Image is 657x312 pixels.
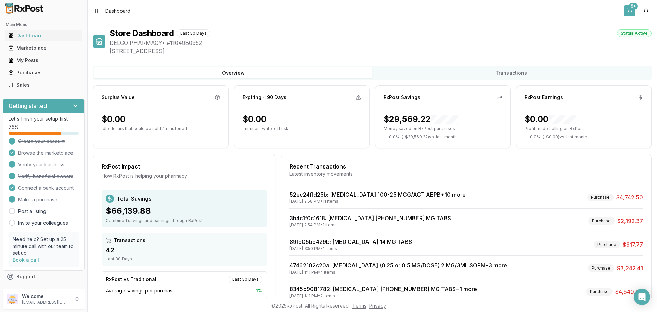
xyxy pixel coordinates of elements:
a: 8345b9081782: [MEDICAL_DATA] [PHONE_NUMBER] MG TABS+1 more [289,286,477,292]
div: Purchases [8,69,79,76]
span: $4,742.50 [616,193,643,201]
a: My Posts [5,54,82,66]
p: Profit made selling on RxPost [525,126,643,132]
div: 42 [106,245,263,255]
span: $4,540.00 [615,288,643,296]
div: Surplus Value [102,94,135,101]
span: 0.0 % [389,134,400,140]
span: [STREET_ADDRESS] [109,47,652,55]
div: RxPost Earnings [525,94,563,101]
div: Marketplace [8,45,79,51]
button: My Posts [3,55,85,66]
div: $0.00 [243,114,267,125]
div: [DATE] 2:54 PM • 1 items [289,222,451,228]
button: Purchases [3,67,85,78]
a: 89fb05bb429b: [MEDICAL_DATA] 14 MG TABS [289,238,412,245]
span: Average savings per purchase: [106,287,177,294]
button: Overview [94,67,372,78]
div: Purchase [586,288,613,296]
span: DELCO PHARMACY • # 1104980952 [109,39,652,47]
button: Dashboard [3,30,85,41]
span: Verify your business [18,161,64,168]
span: Dashboard [105,8,130,14]
a: Purchases [5,66,82,79]
div: 9+ [629,3,638,10]
button: Transactions [372,67,650,78]
div: Last 30 Days [106,256,263,262]
div: Last 30 Days [229,276,262,283]
a: 52ec24ffd25b: [MEDICAL_DATA] 100-25 MCG/ACT AEPB+10 more [289,191,466,198]
img: User avatar [7,294,18,304]
p: Money saved on RxPost purchases [384,126,502,132]
a: 47462102c20a: [MEDICAL_DATA] (0.25 or 0.5 MG/DOSE) 2 MG/3ML SOPN+3 more [289,262,507,269]
span: Make a purchase [18,196,57,203]
button: Sales [3,79,85,90]
span: ( - $0.00 ) vs. last month [543,134,587,140]
button: Feedback [3,283,85,295]
h1: Store Dashboard [109,28,174,39]
a: Marketplace [5,42,82,54]
div: [DATE] 1:11 PM • 4 items [289,270,507,275]
span: Transactions [114,237,145,244]
div: [DATE] 3:50 PM • 1 items [289,246,412,251]
p: Idle dollars that could be sold / transferred [102,126,220,132]
div: My Posts [8,57,79,64]
span: 1 % [256,287,262,294]
div: How RxPost is helping your pharmacy [102,173,267,179]
div: Last 30 Days [177,29,210,37]
a: Privacy [369,303,386,309]
a: Book a call [13,257,39,263]
p: Imminent write-off risk [243,126,361,132]
div: [DATE] 2:58 PM • 11 items [289,199,466,204]
div: $29,569.22 [384,114,458,125]
div: Latest inventory movements [289,171,643,177]
div: Purchase [587,194,614,201]
a: Terms [352,303,366,309]
img: RxPost Logo [3,3,47,14]
span: Feedback [16,286,40,292]
span: Verify beneficial owners [18,173,73,180]
a: Dashboard [5,29,82,42]
span: Total Savings [117,195,151,203]
div: $0.00 [525,114,576,125]
span: ( - $29,569.22 ) vs. last month [402,134,457,140]
span: 75 % [9,124,19,130]
span: $3,242.41 [617,264,643,272]
button: Support [3,271,85,283]
span: $917.77 [623,240,643,249]
span: Browse the marketplace [18,150,73,157]
a: Sales [5,79,82,91]
nav: breadcrumb [105,8,130,14]
a: Invite your colleagues [18,220,68,226]
div: RxPost Savings [384,94,420,101]
div: [DATE] 1:11 PM • 2 items [289,293,477,299]
p: [EMAIL_ADDRESS][DOMAIN_NAME] [22,300,69,305]
h3: Getting started [9,102,47,110]
div: Recent Transactions [289,162,643,171]
a: Post a listing [18,208,46,215]
span: Create your account [18,138,65,145]
div: Expiring ≤ 90 Days [243,94,286,101]
div: RxPost Impact [102,162,267,171]
div: Purchase [594,241,620,248]
span: 0.0 % [530,134,541,140]
div: Dashboard [8,32,79,39]
p: Let's finish your setup first! [9,115,79,122]
button: Marketplace [3,42,85,53]
span: Connect a bank account [18,185,74,191]
h2: Main Menu [5,22,82,27]
div: RxPost vs Traditional [106,276,156,283]
span: $2,192.37 [617,217,643,225]
div: $66,139.88 [106,205,263,216]
p: Welcome [22,293,69,300]
button: 9+ [624,5,635,16]
div: Sales [8,82,79,88]
div: Purchase [588,217,615,225]
div: Open Intercom Messenger [634,289,650,305]
p: Need help? Set up a 25 minute call with our team to set up. [13,236,75,257]
div: $0.00 [102,114,126,125]
div: Combined savings and earnings through RxPost [106,218,263,223]
div: Purchase [588,264,614,272]
div: Status: Active [617,29,652,37]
